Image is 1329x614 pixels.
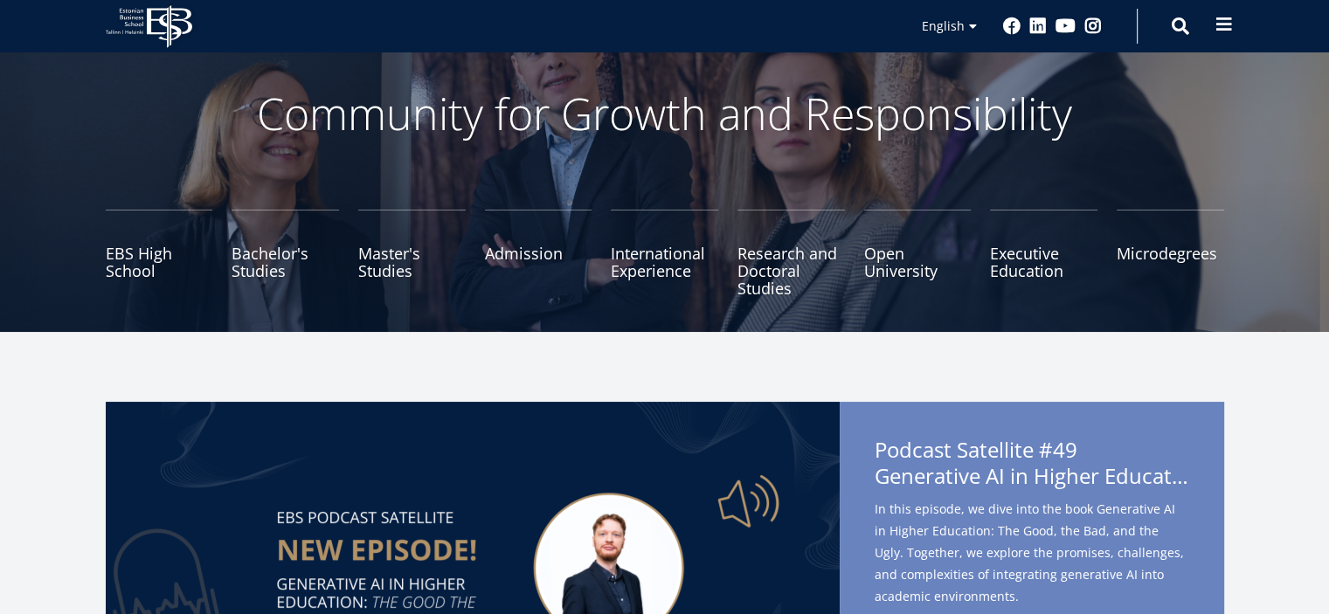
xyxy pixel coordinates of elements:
p: Community for Growth and Responsibility [202,87,1128,140]
a: Linkedin [1029,17,1047,35]
a: Youtube [1056,17,1076,35]
span: Podcast Satellite #49 [875,437,1189,494]
a: EBS High School [106,210,213,297]
a: Admission [485,210,592,297]
span: Generative AI in Higher Education: The Good, the Bad, and the Ugly [875,463,1189,489]
a: International Experience [611,210,718,297]
a: Instagram [1084,17,1102,35]
a: Research and Doctoral Studies [737,210,845,297]
a: Master's Studies [358,210,466,297]
span: In this episode, we dive into the book Generative AI in Higher Education: The Good, the Bad, and ... [875,498,1189,607]
a: Microdegrees [1117,210,1224,297]
a: Open University [864,210,972,297]
a: Facebook [1003,17,1021,35]
a: Executive Education [990,210,1097,297]
a: Bachelor's Studies [232,210,339,297]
